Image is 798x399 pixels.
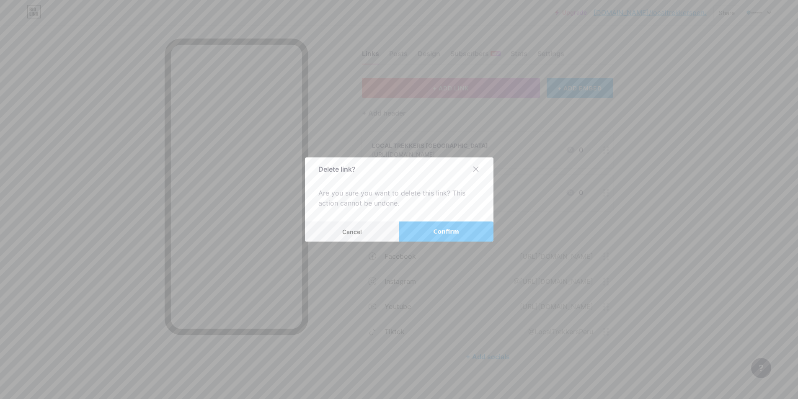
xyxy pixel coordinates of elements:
span: Confirm [433,227,459,236]
button: Cancel [305,221,399,242]
span: Cancel [342,228,362,235]
button: Confirm [399,221,493,242]
div: Delete link? [318,164,356,174]
div: Are you sure you want to delete this link? This action cannot be undone. [318,188,480,208]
